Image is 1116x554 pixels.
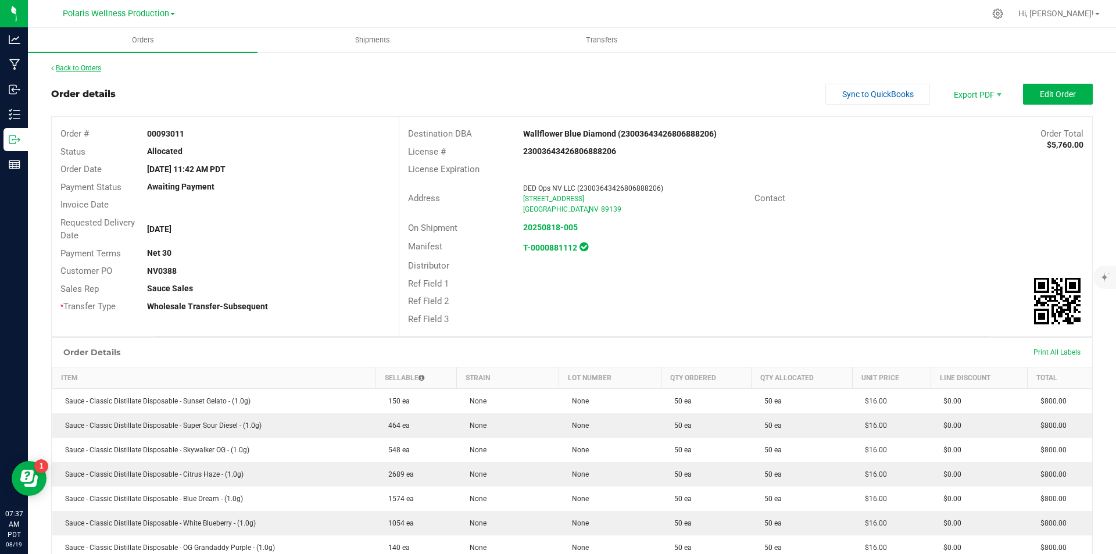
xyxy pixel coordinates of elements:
[12,461,46,496] iframe: Resource center
[825,84,930,105] button: Sync to QuickBooks
[1035,495,1067,503] span: $800.00
[9,59,20,70] inline-svg: Manufacturing
[51,87,116,101] div: Order details
[566,470,589,478] span: None
[938,519,961,527] span: $0.00
[859,421,887,430] span: $16.00
[147,266,177,276] strong: NV0388
[668,519,692,527] span: 50 ea
[116,35,170,45] span: Orders
[754,193,785,203] span: Contact
[566,495,589,503] span: None
[51,64,101,72] a: Back to Orders
[938,544,961,552] span: $0.00
[566,397,589,405] span: None
[408,314,449,324] span: Ref Field 3
[668,446,692,454] span: 50 ea
[60,301,116,312] span: Transfer Type
[464,446,487,454] span: None
[147,284,193,293] strong: Sauce Sales
[1047,140,1083,149] strong: $5,760.00
[59,495,243,503] span: Sauce - Classic Distillate Disposable - Blue Dream - (1.0g)
[147,146,183,156] strong: Allocated
[942,84,1011,105] li: Export PDF
[842,90,914,99] span: Sync to QuickBooks
[59,446,249,454] span: Sauce - Classic Distillate Disposable - Skywalker OG - (1.0g)
[523,223,578,232] strong: 20250818-005
[523,146,616,156] strong: 23003643426806888206
[464,519,487,527] span: None
[759,470,782,478] span: 50 ea
[59,519,256,527] span: Sauce - Classic Distillate Disposable - White Blueberry - (1.0g)
[382,495,414,503] span: 1574 ea
[523,195,584,203] span: [STREET_ADDRESS]
[382,421,410,430] span: 464 ea
[60,248,121,259] span: Payment Terms
[59,397,251,405] span: Sauce - Classic Distillate Disposable - Sunset Gelato - (1.0g)
[5,540,23,549] p: 08/19
[938,421,961,430] span: $0.00
[408,193,440,203] span: Address
[408,241,442,252] span: Manifest
[9,109,20,120] inline-svg: Inventory
[566,544,589,552] span: None
[523,129,717,138] strong: Wallflower Blue Diamond (23003643426806888206)
[1035,446,1067,454] span: $800.00
[464,470,487,478] span: None
[408,223,457,233] span: On Shipment
[147,165,226,174] strong: [DATE] 11:42 AM PDT
[589,205,599,213] span: NV
[147,182,214,191] strong: Awaiting Payment
[601,205,621,213] span: 89139
[382,544,410,552] span: 140 ea
[63,9,169,19] span: Polaris Wellness Production
[938,446,961,454] span: $0.00
[60,146,85,157] span: Status
[59,421,262,430] span: Sauce - Classic Distillate Disposable - Super Sour Diesel - (1.0g)
[668,397,692,405] span: 50 ea
[9,159,20,170] inline-svg: Reports
[859,544,887,552] span: $16.00
[523,184,663,192] span: DED Ops NV LLC (23003643426806888206)
[408,146,446,157] span: License #
[523,243,577,252] a: T-0000881112
[5,509,23,540] p: 07:37 AM PDT
[1028,367,1092,389] th: Total
[580,241,588,253] span: In Sync
[147,248,171,258] strong: Net 30
[408,164,480,174] span: License Expiration
[1018,9,1094,18] span: Hi, [PERSON_NAME]!
[668,495,692,503] span: 50 ea
[408,128,472,139] span: Destination DBA
[60,164,102,174] span: Order Date
[464,421,487,430] span: None
[408,260,449,271] span: Distributor
[938,397,961,405] span: $0.00
[1035,470,1067,478] span: $800.00
[759,397,782,405] span: 50 ea
[9,84,20,95] inline-svg: Inbound
[1035,544,1067,552] span: $800.00
[1040,90,1076,99] span: Edit Order
[752,367,852,389] th: Qty Allocated
[28,28,257,52] a: Orders
[464,495,487,503] span: None
[852,367,931,389] th: Unit Price
[566,446,589,454] span: None
[859,519,887,527] span: $16.00
[382,397,410,405] span: 150 ea
[668,470,692,478] span: 50 ea
[859,470,887,478] span: $16.00
[147,302,268,311] strong: Wholesale Transfer-Subsequent
[487,28,717,52] a: Transfers
[60,217,135,241] span: Requested Delivery Date
[759,495,782,503] span: 50 ea
[1035,421,1067,430] span: $800.00
[1035,519,1067,527] span: $800.00
[938,495,961,503] span: $0.00
[759,519,782,527] span: 50 ea
[382,446,410,454] span: 548 ea
[759,421,782,430] span: 50 ea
